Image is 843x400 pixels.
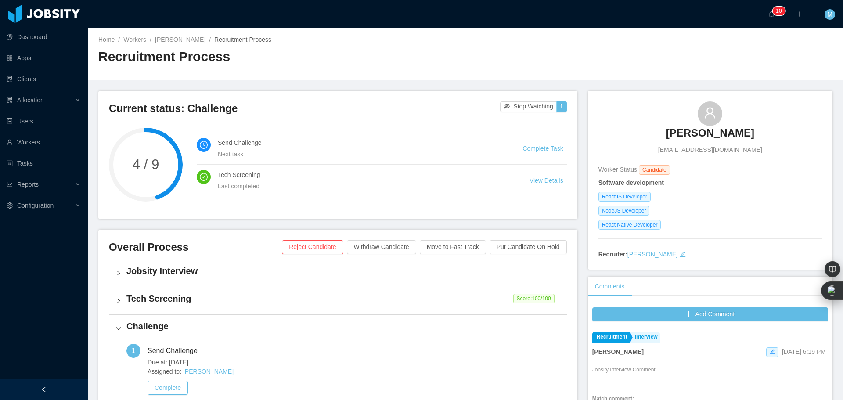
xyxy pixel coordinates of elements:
[500,101,557,112] button: icon: eye-invisibleStop Watching
[530,177,563,184] a: View Details
[148,384,188,391] a: Complete
[592,348,644,355] strong: [PERSON_NAME]
[126,320,560,332] h4: Challenge
[490,240,567,254] button: Put Candidate On Hold
[598,179,664,186] strong: Software development
[148,367,560,376] span: Assigned to:
[7,202,13,209] i: icon: setting
[556,101,567,112] button: 1
[116,270,121,276] i: icon: right
[282,240,343,254] button: Reject Candidate
[155,36,205,43] a: [PERSON_NAME]
[109,287,567,314] div: icon: rightTech Screening
[7,28,81,46] a: icon: pie-chartDashboard
[150,36,151,43] span: /
[772,7,785,15] sup: 10
[126,292,560,305] h4: Tech Screening
[7,112,81,130] a: icon: robotUsers
[209,36,211,43] span: /
[17,181,39,188] span: Reports
[200,141,208,149] i: icon: clock-circle
[420,240,486,254] button: Move to Fast Track
[680,251,686,257] i: icon: edit
[776,7,779,15] p: 1
[7,181,13,187] i: icon: line-chart
[218,181,508,191] div: Last completed
[7,49,81,67] a: icon: appstoreApps
[123,36,146,43] a: Workers
[218,149,501,159] div: Next task
[666,126,754,145] a: [PERSON_NAME]
[218,138,501,148] h4: Send Challenge
[779,7,782,15] p: 0
[183,368,234,375] a: [PERSON_NAME]
[598,251,627,258] strong: Recruiter:
[522,145,563,152] a: Complete Task
[347,240,416,254] button: Withdraw Candidate
[218,170,508,180] h4: Tech Screening
[588,277,632,296] div: Comments
[704,107,716,119] i: icon: user
[17,97,44,104] span: Allocation
[148,358,560,367] span: Due at: [DATE].
[126,265,560,277] h4: Jobsity Interview
[98,48,465,66] h2: Recruitment Process
[513,294,555,303] span: Score: 100 /100
[7,155,81,172] a: icon: profileTasks
[7,97,13,103] i: icon: solution
[98,36,115,43] a: Home
[630,332,660,343] a: Interview
[598,206,650,216] span: NodeJS Developer
[7,133,81,151] a: icon: userWorkers
[7,70,81,88] a: icon: auditClients
[109,259,567,287] div: icon: rightJobsity Interview
[109,101,500,115] h3: Current status: Challenge
[592,307,828,321] button: icon: plusAdd Comment
[592,332,630,343] a: Recruitment
[658,145,762,155] span: [EMAIL_ADDRESS][DOMAIN_NAME]
[116,298,121,303] i: icon: right
[148,381,188,395] button: Complete
[768,11,775,17] i: icon: bell
[118,36,120,43] span: /
[200,173,208,181] i: icon: check-circle
[109,240,282,254] h3: Overall Process
[598,192,651,202] span: ReactJS Developer
[770,349,775,354] i: icon: edit
[666,126,754,140] h3: [PERSON_NAME]
[214,36,271,43] span: Recruitment Process
[782,348,826,355] span: [DATE] 6:19 PM
[109,158,183,171] span: 4 / 9
[17,202,54,209] span: Configuration
[598,220,661,230] span: React Native Developer
[116,326,121,331] i: icon: right
[148,344,205,358] div: Send Challenge
[598,166,639,173] span: Worker Status:
[827,9,832,20] span: M
[109,315,567,342] div: icon: rightChallenge
[796,11,803,17] i: icon: plus
[639,165,670,175] span: Candidate
[627,251,678,258] a: [PERSON_NAME]
[132,347,136,354] span: 1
